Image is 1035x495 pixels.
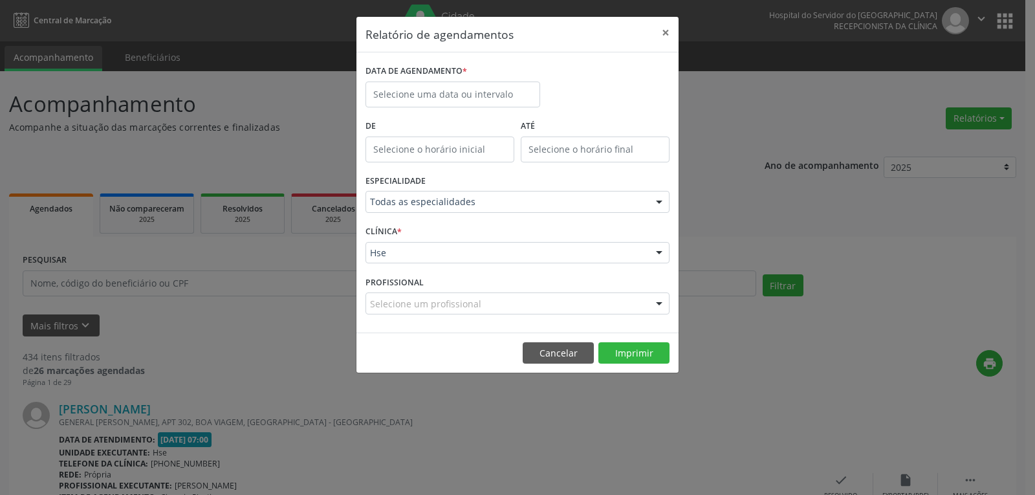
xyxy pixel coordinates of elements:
[370,297,481,311] span: Selecione um profissional
[521,116,670,137] label: ATÉ
[653,17,679,49] button: Close
[370,247,643,259] span: Hse
[523,342,594,364] button: Cancelar
[598,342,670,364] button: Imprimir
[370,195,643,208] span: Todas as especialidades
[365,222,402,242] label: CLÍNICA
[365,61,467,82] label: DATA DE AGENDAMENTO
[365,116,514,137] label: De
[365,272,424,292] label: PROFISSIONAL
[365,26,514,43] h5: Relatório de agendamentos
[365,137,514,162] input: Selecione o horário inicial
[365,171,426,192] label: ESPECIALIDADE
[521,137,670,162] input: Selecione o horário final
[365,82,540,107] input: Selecione uma data ou intervalo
